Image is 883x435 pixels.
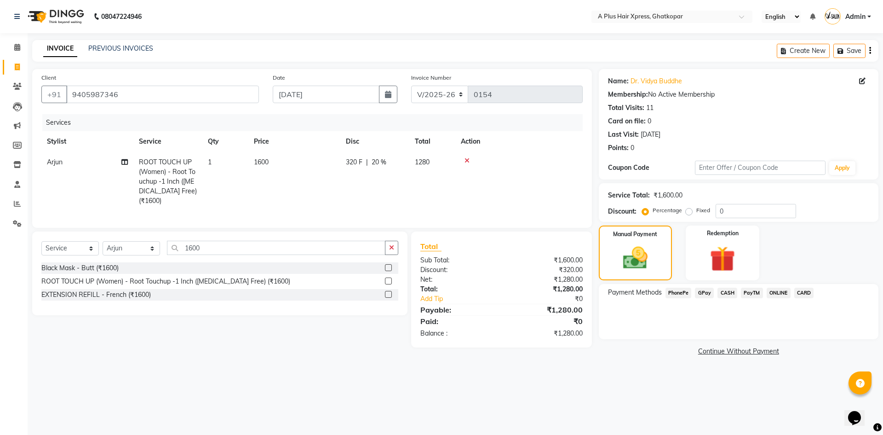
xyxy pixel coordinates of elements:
th: Price [248,131,340,152]
th: Service [133,131,202,152]
div: ₹1,280.00 [501,275,589,284]
div: Payable: [413,304,501,315]
div: Card on file: [608,116,646,126]
label: Percentage [653,206,682,215]
div: Balance : [413,329,501,338]
span: ROOT TOUCH UP (Women) - Root Touchup -1 Inch ([MEDICAL_DATA] Free) (₹1600) [139,158,197,205]
div: Name: [608,76,629,86]
div: Discount: [608,207,636,216]
span: CASH [717,288,737,298]
div: EXTENSION REFILL - French (₹1600) [41,290,151,300]
div: Total: [413,284,501,294]
span: PhonePe [665,288,692,298]
span: | [366,157,368,167]
div: Points: [608,143,629,153]
div: Coupon Code [608,163,695,173]
div: ROOT TOUCH UP (Women) - Root Touchup -1 Inch ([MEDICAL_DATA] Free) (₹1600) [41,277,290,286]
div: Net: [413,275,501,284]
div: ₹1,280.00 [501,284,589,294]
div: Total Visits: [608,103,644,113]
span: 20 % [372,157,386,167]
button: +91 [41,86,67,103]
b: 08047224946 [101,4,142,29]
span: 1600 [254,158,269,166]
div: No Active Membership [608,90,869,99]
img: _cash.svg [615,244,655,272]
span: GPay [695,288,714,298]
a: INVOICE [43,41,77,57]
th: Action [455,131,583,152]
div: ₹1,280.00 [501,329,589,338]
span: Payment Methods [608,288,662,297]
span: 320 F [346,157,362,167]
a: Dr. Vidya Buddhe [631,76,682,86]
span: PayTM [741,288,763,298]
div: ₹1,280.00 [501,304,589,315]
span: 1 [208,158,212,166]
div: Black Mask - Butt (₹1600) [41,263,119,273]
label: Fixed [696,206,710,215]
th: Qty [202,131,248,152]
img: Admin [825,8,841,24]
a: PREVIOUS INVOICES [88,44,153,52]
div: 0 [631,143,634,153]
div: ₹320.00 [501,265,589,275]
div: ₹1,600.00 [654,191,682,200]
div: 0 [648,116,651,126]
div: ₹1,600.00 [501,255,589,265]
label: Redemption [707,229,739,238]
span: Arjun [47,158,63,166]
iframe: chat widget [844,398,874,426]
div: Sub Total: [413,255,501,265]
label: Date [273,74,285,82]
div: ₹0 [516,294,589,304]
label: Invoice Number [411,74,451,82]
th: Total [409,131,455,152]
div: 11 [646,103,654,113]
img: _gift.svg [702,243,743,275]
span: 1280 [415,158,430,166]
img: logo [23,4,86,29]
a: Continue Without Payment [601,347,877,356]
input: Search by Name/Mobile/Email/Code [66,86,259,103]
input: Enter Offer / Coupon Code [695,161,826,175]
span: CARD [794,288,814,298]
span: Admin [845,12,866,22]
div: Last Visit: [608,130,639,139]
div: ₹0 [501,316,589,327]
div: Membership: [608,90,648,99]
div: Service Total: [608,191,650,200]
label: Manual Payment [613,230,657,238]
th: Stylist [41,131,133,152]
button: Create New [777,44,830,58]
th: Disc [340,131,409,152]
label: Client [41,74,56,82]
div: Discount: [413,265,501,275]
input: Search or Scan [167,241,385,255]
button: Save [833,44,866,58]
div: Services [42,114,590,131]
span: ONLINE [767,288,791,298]
button: Apply [829,161,855,175]
div: [DATE] [641,130,660,139]
span: Total [420,242,441,251]
div: Paid: [413,316,501,327]
a: Add Tip [413,294,516,304]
